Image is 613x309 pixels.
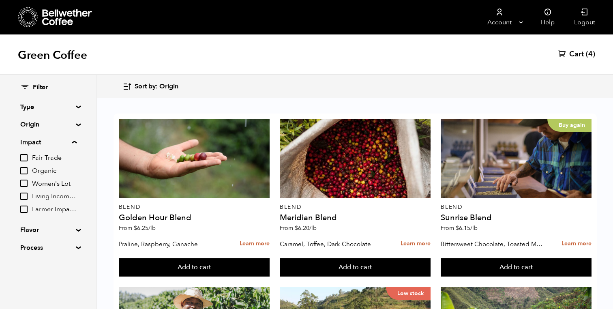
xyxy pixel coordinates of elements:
[119,224,156,232] span: From
[386,287,431,300] p: Low stock
[562,235,592,253] a: Learn more
[134,224,137,232] span: $
[280,258,431,277] button: Add to cart
[20,154,28,161] input: Fair Trade
[441,214,592,222] h4: Sunrise Blend
[32,154,77,163] span: Fair Trade
[441,119,592,198] a: Buy again
[20,225,76,235] summary: Flavor
[295,224,298,232] span: $
[441,238,543,250] p: Bittersweet Chocolate, Toasted Marshmallow, Candied Orange, Praline
[33,83,48,92] span: Filter
[295,224,317,232] bdi: 6.20
[586,49,595,59] span: (4)
[558,49,595,59] a: Cart (4)
[119,258,270,277] button: Add to cart
[20,206,28,213] input: Farmer Impact Fund
[119,238,221,250] p: Praline, Raspberry, Ganache
[569,49,584,59] span: Cart
[122,77,178,96] button: Sort by: Origin
[32,205,77,214] span: Farmer Impact Fund
[20,120,76,129] summary: Origin
[240,235,270,253] a: Learn more
[134,224,156,232] bdi: 6.25
[280,214,431,222] h4: Meridian Blend
[20,137,77,147] summary: Impact
[441,224,478,232] span: From
[20,193,28,200] input: Living Income Pricing
[547,119,592,132] p: Buy again
[20,167,28,174] input: Organic
[280,204,431,210] p: Blend
[456,224,459,232] span: $
[470,224,478,232] span: /lb
[32,180,77,189] span: Women's Lot
[135,82,178,91] span: Sort by: Origin
[32,192,77,201] span: Living Income Pricing
[32,167,77,176] span: Organic
[280,224,317,232] span: From
[401,235,431,253] a: Learn more
[119,214,270,222] h4: Golden Hour Blend
[280,238,382,250] p: Caramel, Toffee, Dark Chocolate
[441,204,592,210] p: Blend
[20,243,76,253] summary: Process
[18,48,87,62] h1: Green Coffee
[456,224,478,232] bdi: 6.15
[20,180,28,187] input: Women's Lot
[20,102,76,112] summary: Type
[119,204,270,210] p: Blend
[148,224,156,232] span: /lb
[309,224,317,232] span: /lb
[441,258,592,277] button: Add to cart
